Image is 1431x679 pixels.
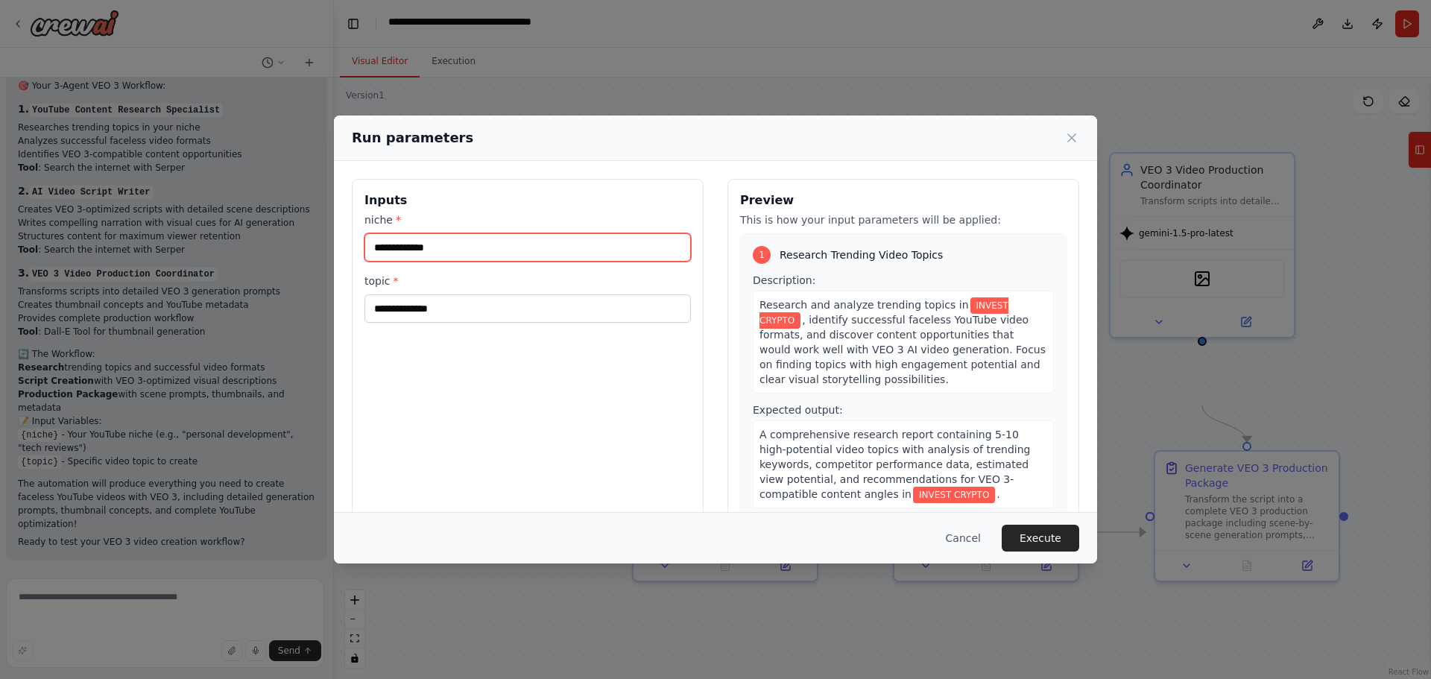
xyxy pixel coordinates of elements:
label: niche [364,212,691,227]
span: Variable: niche [759,297,1008,329]
h3: Preview [740,192,1067,209]
h2: Run parameters [352,127,473,148]
span: A comprehensive research report containing 5-10 high-potential video topics with analysis of tren... [759,429,1030,500]
span: Variable: niche [913,487,995,503]
span: Expected output: [753,404,843,416]
button: Cancel [934,525,993,552]
span: Description: [753,274,815,286]
p: This is how your input parameters will be applied: [740,212,1067,227]
span: Research and analyze trending topics in [759,299,969,311]
span: . [996,488,999,500]
label: topic [364,274,691,288]
span: , identify successful faceless YouTube video formats, and discover content opportunities that wou... [759,314,1046,385]
span: Research Trending Video Topics [780,247,943,262]
h3: Inputs [364,192,691,209]
button: Execute [1002,525,1079,552]
div: 1 [753,246,771,264]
